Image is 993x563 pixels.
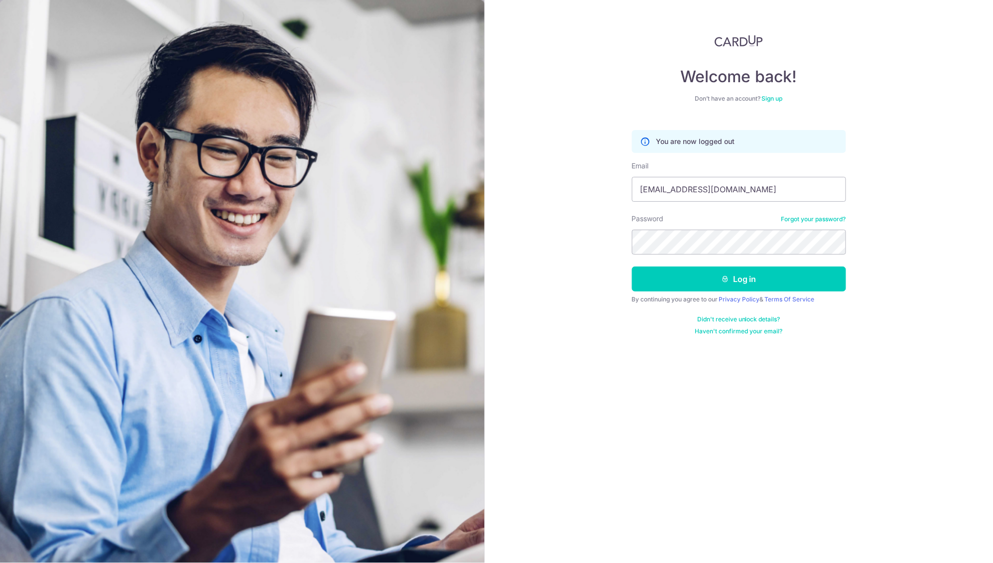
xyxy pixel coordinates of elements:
a: Haven't confirmed your email? [695,327,783,335]
h4: Welcome back! [632,67,846,87]
div: Don’t have an account? [632,95,846,103]
div: By continuing you agree to our & [632,295,846,303]
a: Didn't receive unlock details? [697,315,780,323]
a: Forgot your password? [781,215,846,223]
label: Password [632,214,664,224]
a: Sign up [762,95,783,102]
img: CardUp Logo [715,35,763,47]
p: You are now logged out [656,137,735,146]
input: Enter your Email [632,177,846,202]
label: Email [632,161,649,171]
button: Log in [632,267,846,291]
a: Terms Of Service [765,295,815,303]
a: Privacy Policy [719,295,760,303]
